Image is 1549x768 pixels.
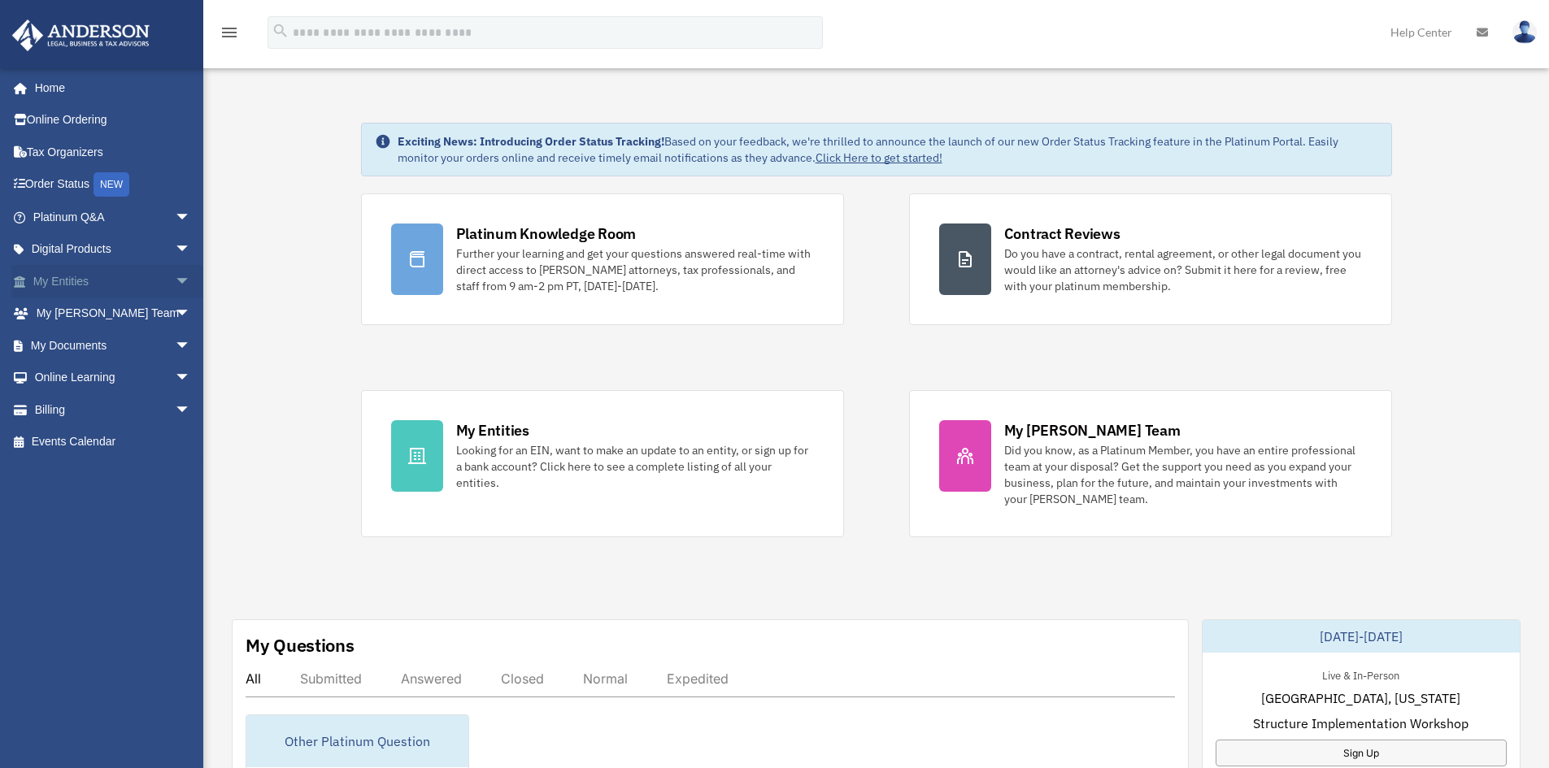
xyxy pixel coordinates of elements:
span: arrow_drop_down [175,265,207,298]
span: arrow_drop_down [175,362,207,395]
a: My Entities Looking for an EIN, want to make an update to an entity, or sign up for a bank accoun... [361,390,844,537]
div: Contract Reviews [1004,223,1120,244]
a: Events Calendar [11,426,215,458]
div: All [246,670,261,687]
div: Other Platinum Question [246,715,468,767]
a: Billingarrow_drop_down [11,393,215,426]
div: Closed [501,670,544,687]
div: Normal [583,670,628,687]
a: Home [11,72,207,104]
div: Live & In-Person [1309,666,1412,683]
div: Answered [401,670,462,687]
a: Sign Up [1216,740,1507,766]
div: Do you have a contract, rental agreement, or other legal document you would like an attorney's ad... [1004,245,1362,294]
div: Submitted [300,670,362,687]
div: Platinum Knowledge Room [456,223,637,244]
a: Click Here to get started! [816,150,942,165]
div: Further your learning and get your questions answered real-time with direct access to [PERSON_NAM... [456,245,814,294]
a: My Documentsarrow_drop_down [11,329,215,362]
strong: Exciting News: Introducing Order Status Tracking! [398,134,664,149]
a: Online Ordering [11,104,215,137]
a: Contract Reviews Do you have a contract, rental agreement, or other legal document you would like... [909,193,1392,325]
img: User Pic [1512,20,1537,44]
div: Did you know, as a Platinum Member, you have an entire professional team at your disposal? Get th... [1004,442,1362,507]
span: arrow_drop_down [175,233,207,267]
i: search [272,22,289,40]
span: arrow_drop_down [175,201,207,234]
div: Expedited [667,670,729,687]
a: Order StatusNEW [11,168,215,202]
img: Anderson Advisors Platinum Portal [7,20,154,51]
div: My Questions [246,633,355,657]
div: Looking for an EIN, want to make an update to an entity, or sign up for a bank account? Click her... [456,442,814,491]
a: My [PERSON_NAME] Teamarrow_drop_down [11,297,215,330]
span: arrow_drop_down [175,329,207,362]
a: Platinum Q&Aarrow_drop_down [11,201,215,233]
a: Tax Organizers [11,136,215,168]
span: [GEOGRAPHIC_DATA], [US_STATE] [1261,688,1460,708]
span: arrow_drop_down [175,297,207,331]
span: Structure Implementation Workshop [1253,714,1469,733]
a: Platinum Knowledge Room Further your learning and get your questions answered real-time with dire... [361,193,844,325]
a: Digital Productsarrow_drop_down [11,233,215,266]
div: [DATE]-[DATE] [1203,620,1520,653]
a: menu [220,28,239,42]
div: Based on your feedback, we're thrilled to announce the launch of our new Order Status Tracking fe... [398,133,1378,166]
div: NEW [94,172,129,197]
span: arrow_drop_down [175,393,207,427]
div: My [PERSON_NAME] Team [1004,420,1181,440]
div: My Entities [456,420,529,440]
i: menu [220,23,239,42]
a: My [PERSON_NAME] Team Did you know, as a Platinum Member, you have an entire professional team at... [909,390,1392,537]
a: My Entitiesarrow_drop_down [11,265,215,297]
a: Online Learningarrow_drop_down [11,362,215,394]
